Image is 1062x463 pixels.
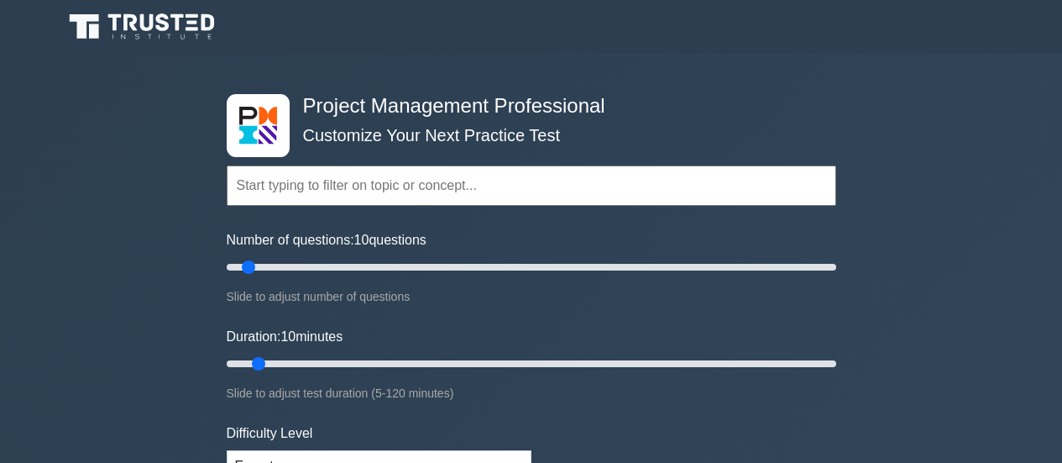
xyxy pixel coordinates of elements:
[354,233,369,247] span: 10
[227,424,313,444] label: Difficulty Level
[227,230,426,250] label: Number of questions: questions
[227,383,836,403] div: Slide to adjust test duration (5-120 minutes)
[296,94,754,118] h4: Project Management Professional
[280,329,296,344] span: 10
[227,287,836,307] div: Slide to adjust number of questions
[227,166,836,206] input: Start typing to filter on topic or concept...
[227,327,343,347] label: Duration: minutes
